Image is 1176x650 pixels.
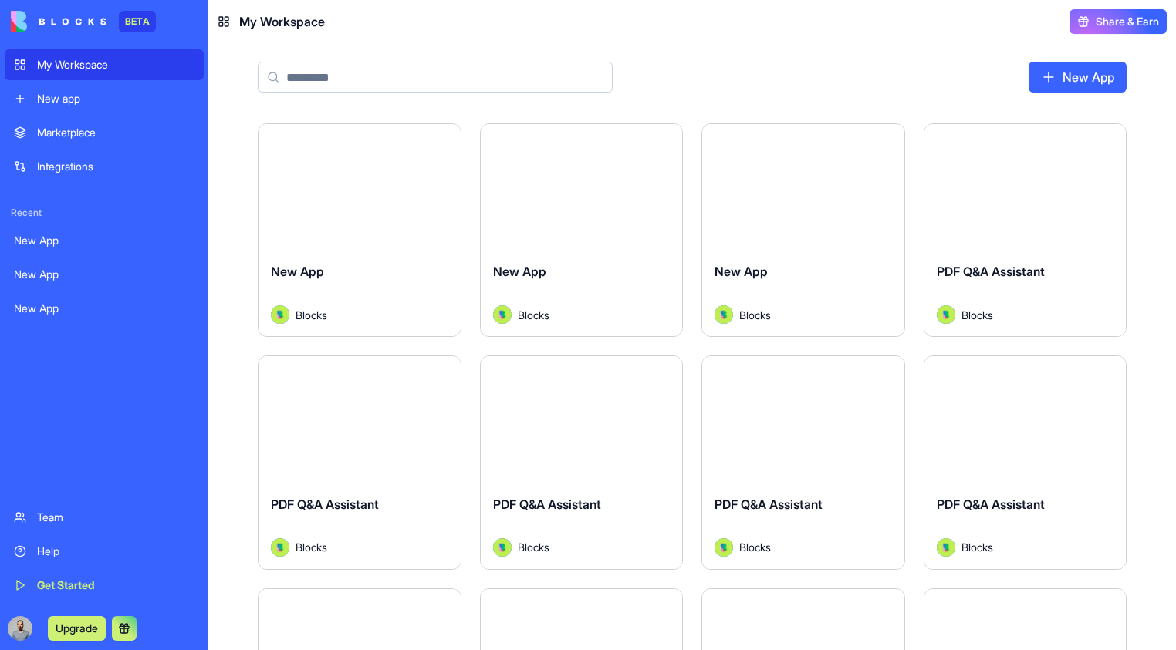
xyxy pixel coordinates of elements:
div: Help [37,544,194,559]
button: Upgrade [48,616,106,641]
img: Avatar [271,538,289,557]
div: Marketplace [37,125,194,140]
span: PDF Q&A Assistant [493,497,601,512]
div: BETA [119,11,156,32]
div: New app [37,91,194,106]
span: Share & Earn [1096,14,1159,29]
a: New App [5,259,204,290]
a: PDF Q&A AssistantAvatarBlocks [924,355,1127,569]
span: PDF Q&A Assistant [715,497,823,512]
span: Recent [5,207,204,219]
a: New AppAvatarBlocks [258,123,461,337]
div: New App [14,233,194,248]
img: logo [11,11,106,32]
a: Team [5,502,204,533]
img: Avatar [715,538,733,557]
span: Blocks [739,539,771,555]
button: Share & Earn [1070,9,1167,34]
span: PDF Q&A Assistant [937,264,1045,279]
div: Integrations [37,159,194,174]
img: Avatar [937,305,955,324]
a: New AppAvatarBlocks [701,123,905,337]
a: Marketplace [5,117,204,148]
span: Blocks [961,307,993,323]
div: My Workspace [37,57,194,72]
a: BETA [11,11,156,32]
span: My Workspace [239,12,325,31]
a: New App [1029,62,1127,93]
img: Avatar [271,305,289,324]
span: New App [271,264,324,279]
img: Avatar [493,305,512,324]
div: New App [14,267,194,282]
a: PDF Q&A AssistantAvatarBlocks [701,355,905,569]
span: New App [715,264,768,279]
img: Avatar [493,538,512,557]
span: PDF Q&A Assistant [271,497,379,512]
div: Get Started [37,578,194,593]
img: image_123650291_bsq8ao.jpg [8,616,32,641]
div: New App [14,301,194,316]
a: PDF Q&A AssistantAvatarBlocks [258,355,461,569]
a: Upgrade [48,620,106,635]
span: PDF Q&A Assistant [937,497,1045,512]
a: New app [5,83,204,114]
a: New AppAvatarBlocks [480,123,684,337]
a: Help [5,536,204,567]
span: Blocks [296,539,327,555]
span: Blocks [296,307,327,323]
a: New App [5,225,204,256]
a: New App [5,293,204,324]
span: Blocks [739,307,771,323]
img: Avatar [937,538,955,557]
a: Get Started [5,570,204,601]
div: Team [37,510,194,525]
a: PDF Q&A AssistantAvatarBlocks [480,355,684,569]
span: Blocks [961,539,993,555]
span: New App [493,264,546,279]
a: My Workspace [5,49,204,80]
a: PDF Q&A AssistantAvatarBlocks [924,123,1127,337]
a: Integrations [5,151,204,182]
span: Blocks [518,307,549,323]
span: Blocks [518,539,549,555]
img: Avatar [715,305,733,324]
